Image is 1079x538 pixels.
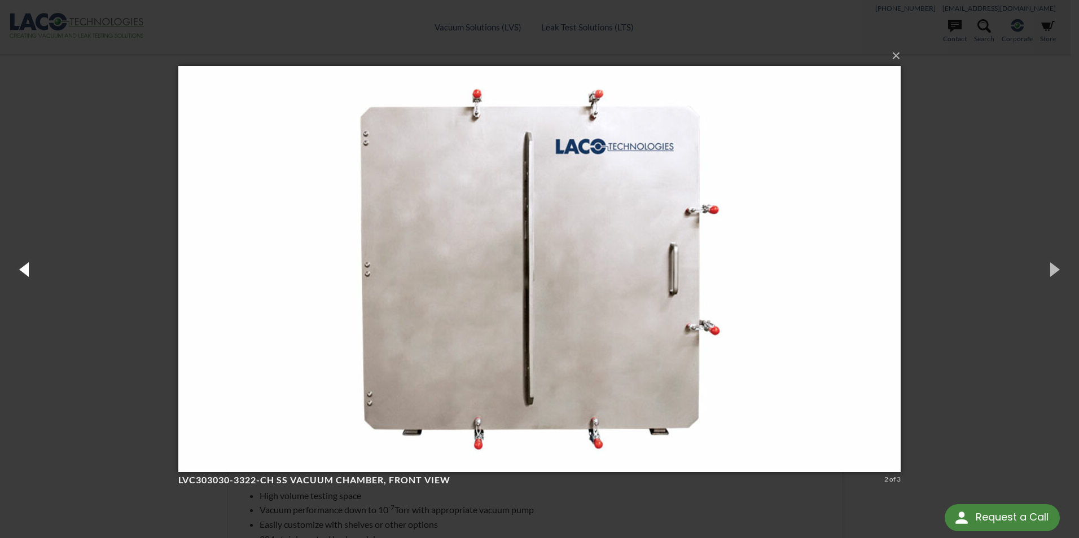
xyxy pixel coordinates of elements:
[953,509,971,527] img: round button
[178,43,901,495] img: LVC303030-3322-CH SS Vacuum Chamber, front view
[178,474,880,486] h4: LVC303030-3322-CH SS Vacuum Chamber, front view
[884,474,901,484] div: 2 of 3
[976,504,1049,530] div: Request a Call
[1028,238,1079,300] button: Next (Right arrow key)
[945,504,1060,531] div: Request a Call
[182,43,904,68] button: ×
